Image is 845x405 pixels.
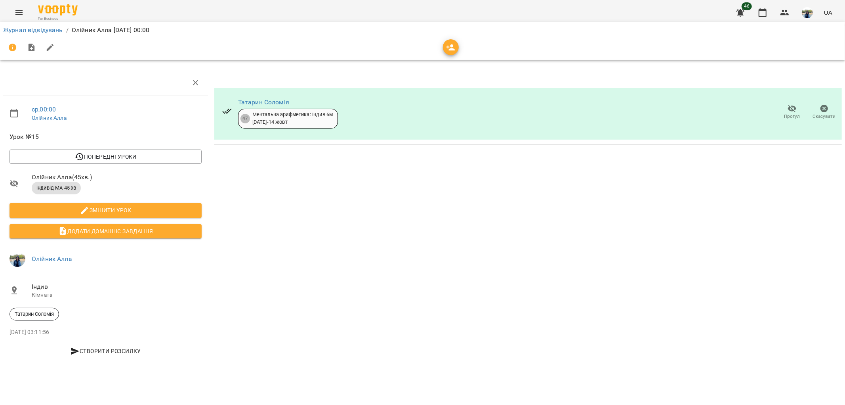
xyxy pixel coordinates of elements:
[776,101,808,123] button: Прогул
[742,2,752,10] span: 46
[10,3,29,22] button: Menu
[32,173,202,182] span: Олійник Алла ( 45 хв. )
[240,114,250,123] div: 47
[32,291,202,299] p: Кімната
[32,184,81,192] span: індивід МА 45 хв
[3,26,63,34] a: Журнал відвідувань
[10,344,202,358] button: Створити розсилку
[238,98,289,106] a: Татарин Соломія
[32,282,202,292] span: Індив
[813,113,836,120] span: Скасувати
[10,132,202,142] span: Урок №15
[10,311,59,318] span: Татарин Соломія
[32,115,67,121] a: Олійник Алла
[10,328,202,336] p: [DATE] 03:11:56
[252,111,333,126] div: Ментальна арифметика: Індив 6м [DATE] - 14 жовт
[824,8,832,17] span: UA
[821,5,835,20] button: UA
[3,25,842,35] nav: breadcrumb
[784,113,800,120] span: Прогул
[10,251,25,267] img: 79bf113477beb734b35379532aeced2e.jpg
[10,150,202,164] button: Попередні уроки
[10,224,202,238] button: Додати домашнє завдання
[66,25,69,35] li: /
[10,308,59,321] div: Татарин Соломія
[38,4,78,15] img: Voopty Logo
[32,255,72,263] a: Олійник Алла
[16,152,195,161] span: Попередні уроки
[16,205,195,215] span: Змінити урок
[38,16,78,21] span: For Business
[32,106,56,113] a: ср , 00:00
[13,346,198,356] span: Створити розсилку
[808,101,840,123] button: Скасувати
[802,7,813,18] img: 79bf113477beb734b35379532aeced2e.jpg
[10,203,202,217] button: Змінити урок
[72,25,150,35] p: Олійник Алла [DATE] 00:00
[16,226,195,236] span: Додати домашнє завдання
